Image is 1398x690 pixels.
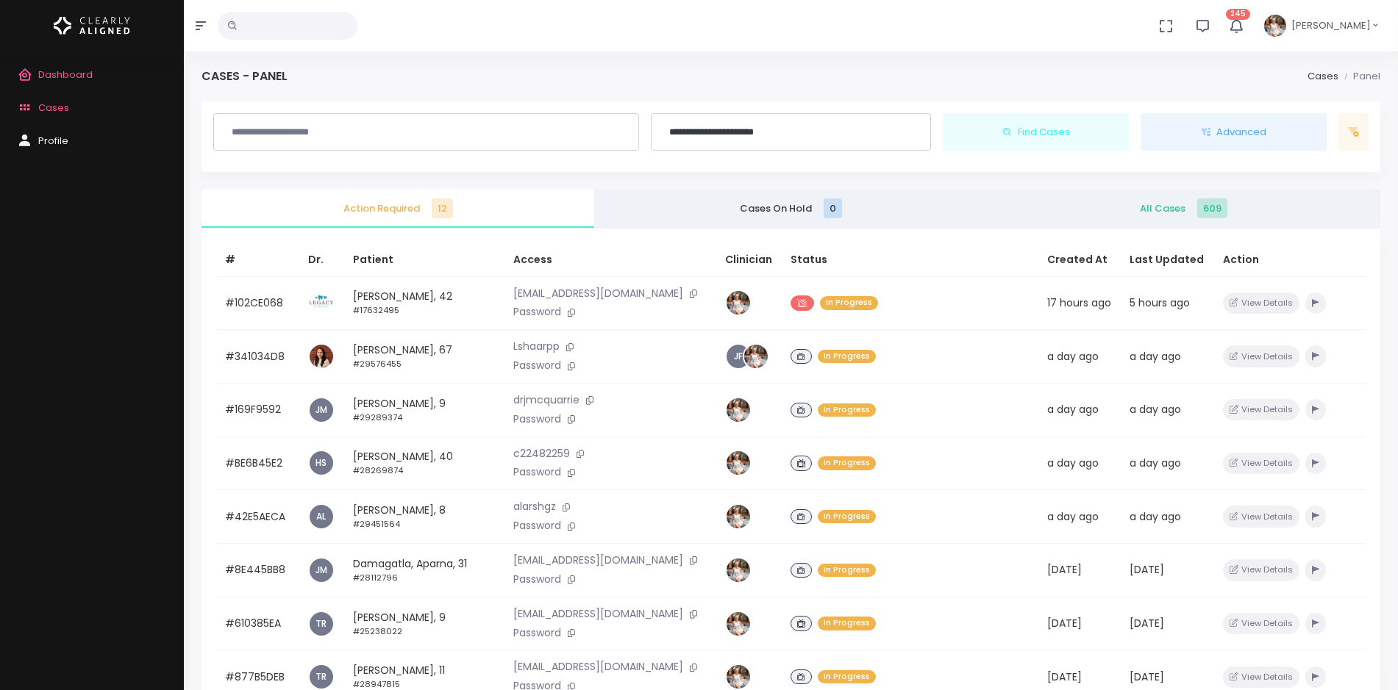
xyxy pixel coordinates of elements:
a: HS [310,451,333,475]
td: #42E5AECA [216,490,299,544]
p: alarshgz [513,499,707,515]
span: [DATE] [1130,669,1164,684]
span: a day ago [1130,509,1181,524]
p: [EMAIL_ADDRESS][DOMAIN_NAME] [513,606,707,622]
th: Action [1214,243,1366,277]
button: View Details [1223,292,1299,314]
td: [PERSON_NAME], 42 [344,276,505,330]
small: #25238022 [353,625,402,637]
button: View Details [1223,453,1299,474]
a: TR [310,612,333,636]
span: [DATE] [1047,616,1082,630]
small: #29576455 [353,358,402,370]
p: Password [513,304,707,320]
td: #341034D8 [216,330,299,384]
span: 12 [432,198,453,218]
th: Patient [344,243,505,277]
li: Panel [1338,69,1380,84]
th: Status [782,243,1038,277]
span: In Progress [820,296,878,310]
span: [DATE] [1130,616,1164,630]
span: Action Required [213,201,582,216]
small: #28947815 [353,678,400,690]
small: #28112796 [353,572,398,583]
span: [DATE] [1047,562,1082,577]
p: Password [513,358,707,374]
small: #29289374 [353,412,402,423]
p: Password [513,518,707,534]
span: Profile [38,134,68,148]
th: Dr. [299,243,344,277]
span: 245 [1226,9,1250,20]
td: [PERSON_NAME], 8 [344,490,505,544]
span: 17 hours ago [1047,295,1111,310]
p: Password [513,572,707,588]
p: c22482259 [513,446,707,462]
th: Created At [1038,243,1121,277]
span: Cases On Hold [606,201,975,216]
span: In Progress [818,456,876,470]
span: [DATE] [1130,562,1164,577]
td: [PERSON_NAME], 40 [344,436,505,490]
span: 5 hours ago [1130,295,1190,310]
span: JM [310,558,333,582]
small: #17632495 [353,304,399,316]
span: In Progress [818,617,876,630]
span: In Progress [818,670,876,684]
th: Clinician [716,243,782,277]
p: Password [513,625,707,642]
button: View Details [1223,613,1299,634]
span: Cases [38,101,69,115]
th: # [216,243,299,277]
img: Logo Horizontal [54,10,130,41]
td: #102CE068 [216,276,299,330]
span: a day ago [1047,349,1099,364]
h4: Cases - Panel [202,69,288,83]
img: Header Avatar [1262,12,1288,39]
span: In Progress [818,510,876,524]
td: [PERSON_NAME], 9 [344,597,505,650]
span: a day ago [1047,509,1099,524]
a: JF [727,345,750,368]
span: In Progress [818,350,876,364]
td: #169F9592 [216,383,299,436]
td: [PERSON_NAME], 9 [344,383,505,436]
p: [EMAIL_ADDRESS][DOMAIN_NAME] [513,553,707,569]
p: Password [513,412,707,428]
p: [EMAIL_ADDRESS][DOMAIN_NAME] [513,659,707,675]
span: All Cases [999,201,1369,216]
a: JM [310,398,333,422]
button: View Details [1223,399,1299,420]
a: Cases [1308,69,1338,83]
a: AL [310,505,333,528]
span: a day ago [1047,456,1099,470]
button: Advanced [1141,113,1327,151]
td: #610385EA [216,597,299,650]
p: Lshaarpp [513,339,707,355]
td: Damagatla, Aparna, 31 [344,544,505,597]
p: drjmcquarrie [513,392,707,409]
span: 609 [1197,198,1227,218]
th: Access [504,243,716,277]
button: Find Cases [943,113,1129,151]
span: Dashboard [38,68,93,82]
a: TR [310,665,333,689]
p: [EMAIL_ADDRESS][DOMAIN_NAME] [513,286,707,302]
p: Password [513,464,707,481]
span: In Progress [818,403,876,417]
span: a day ago [1047,402,1099,417]
button: View Details [1223,666,1299,688]
span: In Progress [818,564,876,578]
small: #29451564 [353,518,400,530]
span: [DATE] [1047,669,1082,684]
span: a day ago [1130,402,1181,417]
small: #28269874 [353,464,403,476]
span: a day ago [1130,349,1181,364]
